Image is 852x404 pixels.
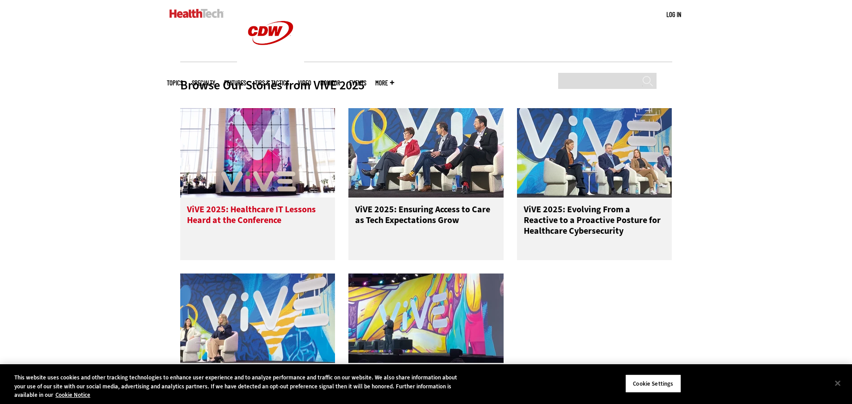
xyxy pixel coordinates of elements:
[180,108,335,260] a: ViVE logo ViVE 2025: Healthcare IT Lessons Heard at the Conference
[237,59,304,68] a: CDW
[14,373,469,400] div: This website uses cookies and other tracking technologies to enhance user experience and to analy...
[666,10,681,19] div: User menu
[666,10,681,18] a: Log in
[828,373,848,393] button: Close
[348,108,504,260] a: Panelists on stage at ViVE 2025 ViVE 2025: Ensuring Access to Care as Tech Expectations Grow
[625,374,681,393] button: Cookie Settings
[517,108,672,260] a: Panelists on stage at ViVE 2025 ViVE 2025: Evolving From a Reactive to a Proactive Posture for He...
[180,274,335,363] img: Julia Chou and Ryannon Frederick on stage at ViVE 2025
[524,203,661,237] span: ViVE 2025: Evolving From a Reactive to a Proactive Posture for Healthcare Cybersecurity
[55,391,90,399] a: More information about your privacy
[298,80,311,86] a: Video
[348,274,504,363] img: Microsoft's Joe Petro on stage at ViVE 2025
[187,203,316,226] span: ViVE 2025: Healthcare IT Lessons Heard at the Conference
[320,80,340,86] a: MonITor
[255,80,289,86] a: Tips & Tactics
[170,9,224,18] img: Home
[349,80,366,86] a: Events
[180,108,335,198] img: ViVE logo
[167,80,183,86] span: Topics
[348,108,504,198] img: Panelists on stage at ViVE 2025
[224,80,246,86] a: Features
[355,203,490,226] span: ViVE 2025: Ensuring Access to Care as Tech Expectations Grow
[517,108,672,198] img: Panelists on stage at ViVE 2025
[180,76,672,96] p: Browse Our Stories from ViVE 2025
[192,80,215,86] span: Specialty
[375,80,394,86] span: More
